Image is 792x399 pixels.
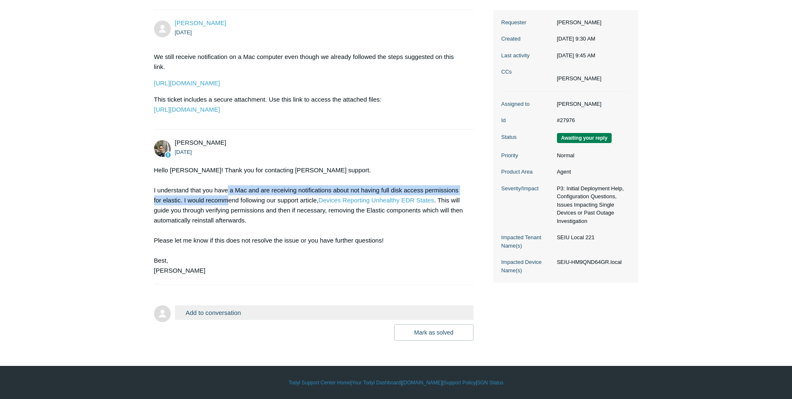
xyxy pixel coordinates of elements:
p: This ticket includes a secure attachment. Use this link to access the attached files: [154,95,466,115]
a: SGN Status [477,379,504,386]
div: | | | | [154,379,638,386]
dd: Agent [553,168,630,176]
dd: #27976 [553,116,630,125]
dt: Created [501,35,553,43]
dt: Assigned to [501,100,553,108]
div: Hello [PERSON_NAME]! Thank you for contacting [PERSON_NAME] support. I understand that you have a... [154,165,466,276]
span: Jomar Nunez [175,19,226,26]
dd: SEIU Local 221 [553,233,630,242]
dt: Impacted Device Name(s) [501,258,553,274]
a: Your Todyl Dashboard [352,379,400,386]
li: Zakkir Malimar [557,74,602,83]
dt: Product Area [501,168,553,176]
a: [URL][DOMAIN_NAME] [154,79,220,87]
button: Mark as solved [394,324,473,341]
dt: Status [501,133,553,141]
a: [PERSON_NAME] [175,19,226,26]
time: 09/08/2025, 09:30 [557,36,595,42]
a: [DOMAIN_NAME] [402,379,442,386]
dt: Severity/Impact [501,184,553,193]
dt: Priority [501,151,553,160]
dd: [PERSON_NAME] [553,18,630,27]
dt: Id [501,116,553,125]
time: 09/08/2025, 09:45 [175,149,192,155]
a: [URL][DOMAIN_NAME] [154,106,220,113]
time: 09/08/2025, 09:45 [557,52,595,59]
time: 09/08/2025, 09:30 [175,29,192,36]
a: Todyl Support Center Home [288,379,350,386]
dd: [PERSON_NAME] [553,100,630,108]
button: Add to conversation [175,305,474,320]
a: Devices Reporting Unhealthy EDR States [319,197,434,204]
dd: P3: Initial Deployment Help, Configuration Questions, Issues Impacting Single Devices or Past Out... [553,184,630,225]
dt: CCs [501,68,553,76]
dt: Last activity [501,51,553,60]
span: Michael Tjader [175,139,226,146]
a: Support Policy [443,379,476,386]
dd: Normal [553,151,630,160]
dt: Impacted Tenant Name(s) [501,233,553,250]
span: We are waiting for you to respond [557,133,612,143]
p: We still receive notification on a Mac computer even though we already followed the steps suggest... [154,52,466,72]
dd: SEIU-HM9QND64GR.local [553,258,630,266]
dt: Requester [501,18,553,27]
